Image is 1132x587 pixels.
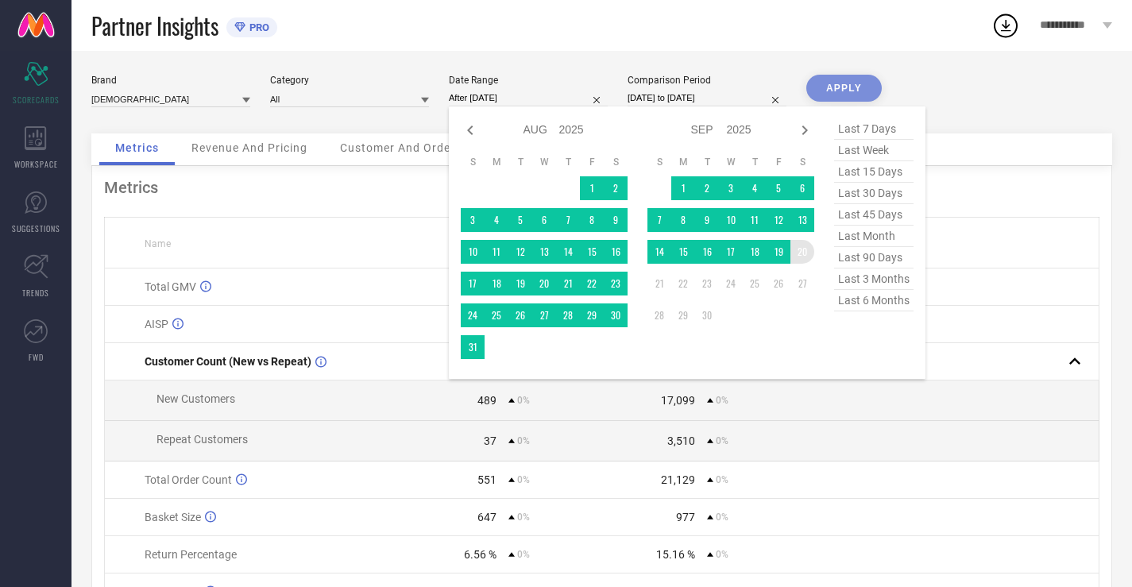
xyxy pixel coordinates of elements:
td: Wed Aug 20 2025 [532,272,556,295]
span: last 15 days [834,161,914,183]
td: Sat Sep 20 2025 [790,240,814,264]
div: 15.16 % [656,548,695,561]
td: Fri Aug 22 2025 [580,272,604,295]
th: Thursday [556,156,580,168]
span: 0% [517,395,530,406]
td: Tue Sep 09 2025 [695,208,719,232]
td: Sun Aug 03 2025 [461,208,485,232]
td: Wed Sep 03 2025 [719,176,743,200]
td: Mon Aug 25 2025 [485,303,508,327]
span: TRENDS [22,287,49,299]
th: Tuesday [695,156,719,168]
div: 6.56 % [464,548,496,561]
div: 647 [477,511,496,523]
div: 37 [484,434,496,447]
td: Wed Sep 17 2025 [719,240,743,264]
span: Total GMV [145,280,196,293]
span: 0% [716,549,728,560]
span: 0% [716,395,728,406]
td: Tue Sep 23 2025 [695,272,719,295]
th: Wednesday [719,156,743,168]
div: 21,129 [661,473,695,486]
td: Fri Aug 08 2025 [580,208,604,232]
td: Tue Aug 26 2025 [508,303,532,327]
span: 0% [716,474,728,485]
span: Basket Size [145,511,201,523]
td: Thu Aug 07 2025 [556,208,580,232]
span: last 30 days [834,183,914,204]
td: Mon Sep 01 2025 [671,176,695,200]
td: Wed Aug 13 2025 [532,240,556,264]
td: Thu Aug 28 2025 [556,303,580,327]
td: Tue Aug 12 2025 [508,240,532,264]
span: last month [834,226,914,247]
span: Repeat Customers [156,433,248,446]
span: Return Percentage [145,548,237,561]
td: Wed Sep 10 2025 [719,208,743,232]
div: Date Range [449,75,608,86]
div: Next month [795,121,814,140]
td: Thu Sep 11 2025 [743,208,767,232]
span: WORKSPACE [14,158,58,170]
td: Wed Aug 06 2025 [532,208,556,232]
td: Sun Sep 14 2025 [647,240,671,264]
div: 977 [676,511,695,523]
div: Category [270,75,429,86]
span: Metrics [115,141,159,154]
th: Thursday [743,156,767,168]
td: Fri Sep 05 2025 [767,176,790,200]
div: 551 [477,473,496,486]
span: Name [145,238,171,249]
td: Wed Aug 27 2025 [532,303,556,327]
td: Wed Sep 24 2025 [719,272,743,295]
td: Sat Sep 13 2025 [790,208,814,232]
td: Mon Sep 29 2025 [671,303,695,327]
td: Fri Aug 15 2025 [580,240,604,264]
td: Sat Aug 09 2025 [604,208,628,232]
td: Mon Aug 04 2025 [485,208,508,232]
span: Customer Count (New vs Repeat) [145,355,311,368]
span: last 90 days [834,247,914,268]
span: FWD [29,351,44,363]
span: 0% [517,474,530,485]
span: 0% [517,549,530,560]
input: Select comparison period [628,90,786,106]
td: Sun Aug 10 2025 [461,240,485,264]
td: Sun Sep 28 2025 [647,303,671,327]
span: last 7 days [834,118,914,140]
td: Mon Sep 22 2025 [671,272,695,295]
td: Thu Aug 14 2025 [556,240,580,264]
span: New Customers [156,392,235,405]
div: Previous month [461,121,480,140]
td: Sun Aug 17 2025 [461,272,485,295]
th: Friday [767,156,790,168]
span: AISP [145,318,168,330]
input: Select date range [449,90,608,106]
div: 3,510 [667,434,695,447]
td: Mon Sep 08 2025 [671,208,695,232]
span: Revenue And Pricing [191,141,307,154]
td: Thu Aug 21 2025 [556,272,580,295]
td: Tue Sep 30 2025 [695,303,719,327]
span: PRO [245,21,269,33]
div: 17,099 [661,394,695,407]
td: Fri Sep 19 2025 [767,240,790,264]
div: Brand [91,75,250,86]
span: SUGGESTIONS [12,222,60,234]
th: Wednesday [532,156,556,168]
th: Tuesday [508,156,532,168]
th: Monday [485,156,508,168]
td: Sat Aug 30 2025 [604,303,628,327]
span: last 3 months [834,268,914,290]
td: Sun Sep 07 2025 [647,208,671,232]
th: Monday [671,156,695,168]
span: 0% [517,512,530,523]
td: Thu Sep 04 2025 [743,176,767,200]
span: last 45 days [834,204,914,226]
div: Comparison Period [628,75,786,86]
span: SCORECARDS [13,94,60,106]
th: Sunday [461,156,485,168]
th: Saturday [604,156,628,168]
td: Sat Sep 27 2025 [790,272,814,295]
span: Total Order Count [145,473,232,486]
